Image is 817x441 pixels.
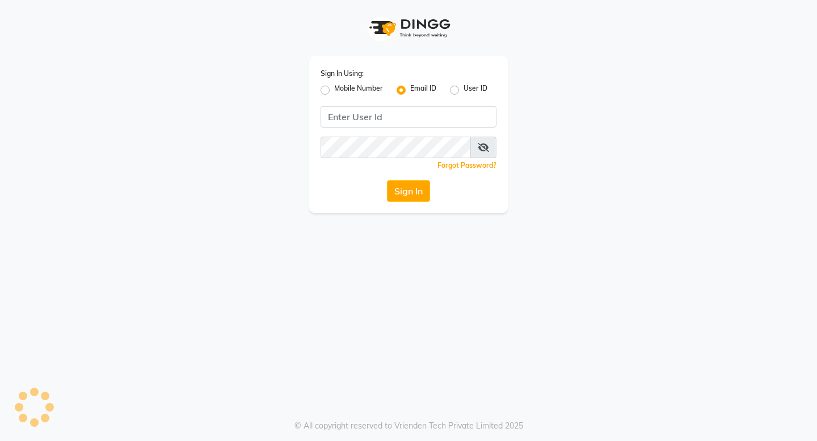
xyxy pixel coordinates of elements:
label: Email ID [410,83,436,97]
input: Username [321,106,496,128]
label: Sign In Using: [321,69,364,79]
label: Mobile Number [334,83,383,97]
img: logo1.svg [363,11,454,45]
input: Username [321,137,471,158]
label: User ID [464,83,487,97]
a: Forgot Password? [437,161,496,169]
button: Sign In [387,180,430,202]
